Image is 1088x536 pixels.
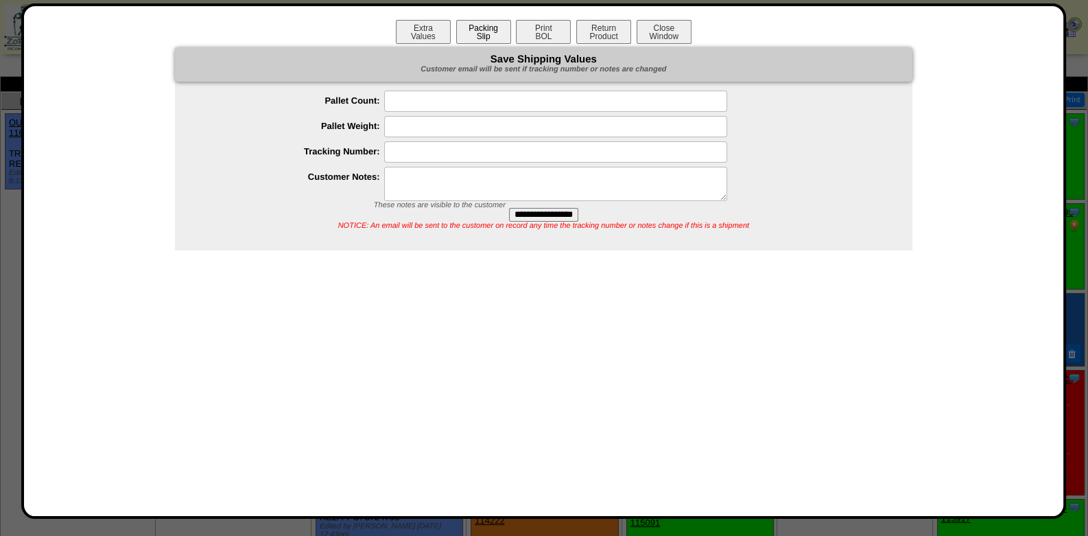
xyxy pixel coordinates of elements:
label: Tracking Number: [202,146,384,156]
button: ReturnProduct [576,20,631,44]
div: Customer email will be sent if tracking number or notes are changed [175,65,912,75]
button: PrintBOL [516,20,571,44]
a: PrintBOL [515,31,575,41]
button: PackingSlip [456,20,511,44]
a: PackingSlip [455,31,515,41]
label: Customer Notes: [202,172,384,182]
label: Pallet Count: [202,95,384,106]
span: These notes are visible to the customer [374,201,506,209]
span: NOTICE: An email will be sent to the customer on record any time the tracking number or notes cha... [338,222,749,230]
a: CloseWindow [635,31,693,41]
div: Save Shipping Values [175,47,912,82]
button: CloseWindow [637,20,691,44]
button: ExtraValues [396,20,451,44]
label: Pallet Weight: [202,121,384,131]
